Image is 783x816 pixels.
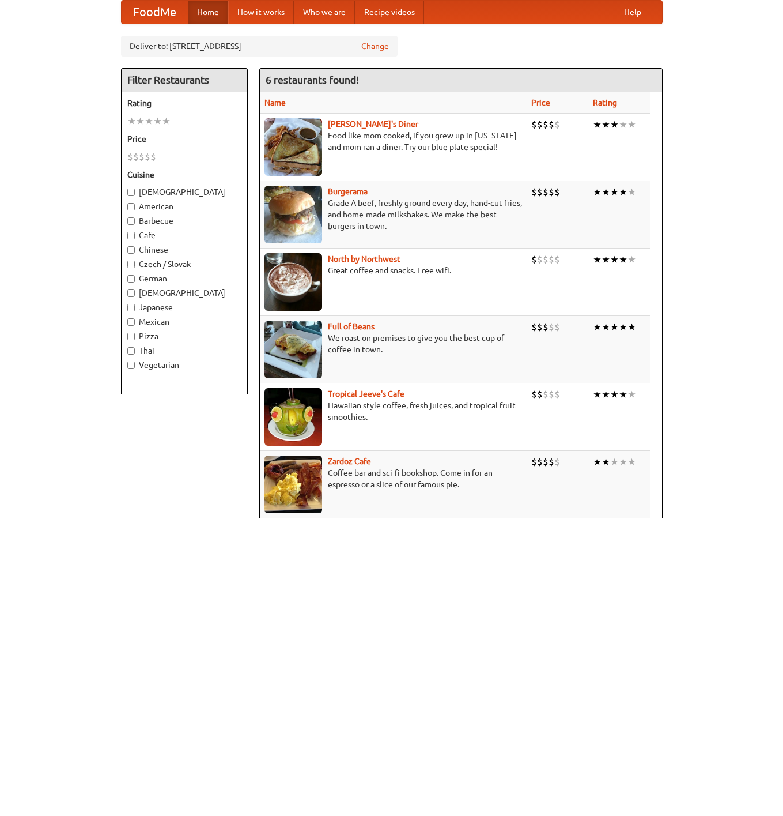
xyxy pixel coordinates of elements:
[127,217,135,225] input: Barbecue
[264,265,522,276] p: Great coffee and snacks. Free wifi.
[610,186,619,198] li: ★
[537,321,543,333] li: $
[619,388,627,401] li: ★
[127,133,241,145] h5: Price
[554,118,560,131] li: $
[121,36,398,57] div: Deliver to: [STREET_ADDRESS]
[619,456,627,468] li: ★
[127,316,241,328] label: Mexican
[127,169,241,181] h5: Cuisine
[531,321,537,333] li: $
[537,456,543,468] li: $
[531,388,537,401] li: $
[127,97,241,109] h5: Rating
[602,186,610,198] li: ★
[127,246,135,254] input: Chinese
[593,118,602,131] li: ★
[615,1,650,24] a: Help
[593,456,602,468] li: ★
[627,118,636,131] li: ★
[537,118,543,131] li: $
[328,322,375,331] a: Full of Beans
[127,345,241,356] label: Thai
[127,151,133,163] li: $
[127,230,241,241] label: Cafe
[127,347,135,355] input: Thai
[593,388,602,401] li: ★
[602,321,610,333] li: ★
[264,321,322,378] img: beans.jpg
[549,456,554,468] li: $
[610,388,619,401] li: ★
[328,254,400,264] a: North by Northwest
[619,186,627,198] li: ★
[602,253,610,266] li: ★
[145,151,150,163] li: $
[127,330,241,342] label: Pizza
[610,321,619,333] li: ★
[127,189,135,196] input: [DEMOGRAPHIC_DATA]
[627,388,636,401] li: ★
[264,467,522,490] p: Coffee bar and sci-fi bookshop. Come in for an espresso or a slice of our famous pie.
[543,118,549,131] li: $
[593,253,602,266] li: ★
[127,258,241,270] label: Czech / Slovak
[328,187,368,196] a: Burgerama
[127,203,135,210] input: American
[150,151,156,163] li: $
[543,456,549,468] li: $
[162,115,171,127] li: ★
[531,98,550,107] a: Price
[531,253,537,266] li: $
[127,244,241,255] label: Chinese
[361,40,389,52] a: Change
[127,318,135,326] input: Mexican
[127,302,241,313] label: Japanese
[537,186,543,198] li: $
[127,201,241,212] label: American
[554,186,560,198] li: $
[627,456,636,468] li: ★
[619,118,627,131] li: ★
[228,1,294,24] a: How it works
[127,287,241,299] label: [DEMOGRAPHIC_DATA]
[549,186,554,198] li: $
[543,253,549,266] li: $
[127,289,135,297] input: [DEMOGRAPHIC_DATA]
[627,321,636,333] li: ★
[264,253,322,311] img: north.jpg
[619,321,627,333] li: ★
[122,1,188,24] a: FoodMe
[554,388,560,401] li: $
[264,186,322,243] img: burgerama.jpg
[593,98,617,107] a: Rating
[188,1,228,24] a: Home
[264,130,522,153] p: Food like mom cooked, if you grew up in [US_STATE] and mom ran a diner. Try our blue plate special!
[328,389,404,398] a: Tropical Jeeve's Cafe
[328,119,418,129] a: [PERSON_NAME]'s Diner
[328,457,371,466] a: Zardoz Cafe
[602,388,610,401] li: ★
[264,456,322,513] img: zardoz.jpg
[543,186,549,198] li: $
[127,261,135,268] input: Czech / Slovak
[554,321,560,333] li: $
[266,74,359,85] ng-pluralize: 6 restaurants found!
[264,118,322,176] img: sallys.jpg
[549,253,554,266] li: $
[619,253,627,266] li: ★
[127,304,135,311] input: Japanese
[543,388,549,401] li: $
[127,273,241,284] label: German
[127,359,241,371] label: Vegetarian
[127,115,136,127] li: ★
[127,362,135,369] input: Vegetarian
[549,118,554,131] li: $
[602,456,610,468] li: ★
[537,388,543,401] li: $
[122,69,247,92] h4: Filter Restaurants
[543,321,549,333] li: $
